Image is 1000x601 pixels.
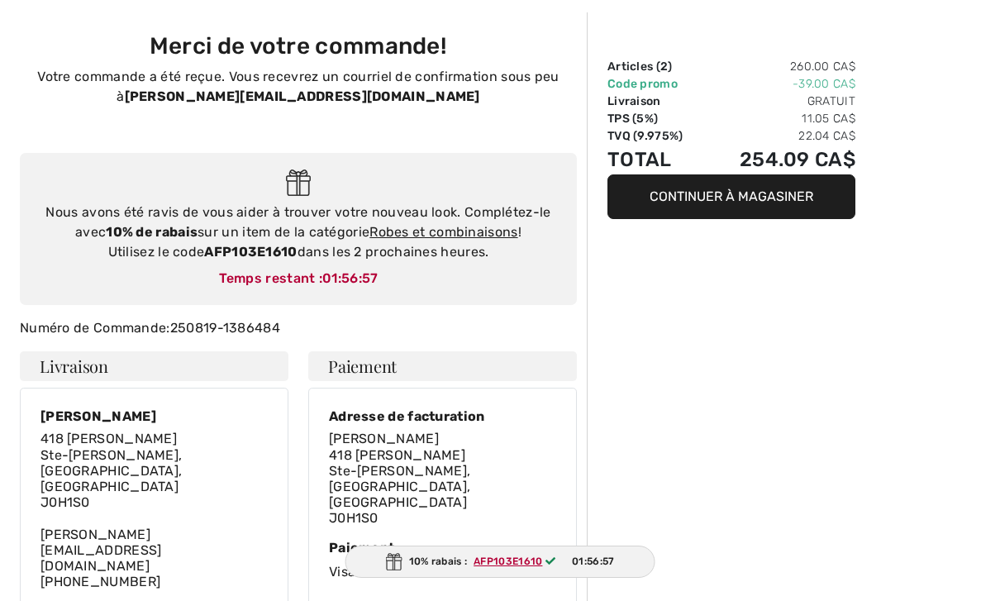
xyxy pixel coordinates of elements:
[706,75,855,93] td: -39.00 CA$
[286,169,312,197] img: Gift.svg
[329,447,470,527] span: 418 [PERSON_NAME] Ste-[PERSON_NAME], [GEOGRAPHIC_DATA], [GEOGRAPHIC_DATA] J0H1S0
[36,269,560,289] div: Temps restant :
[322,270,378,286] span: 01:56:57
[125,88,480,104] strong: [PERSON_NAME][EMAIL_ADDRESS][DOMAIN_NAME]
[607,145,706,174] td: Total
[40,408,268,424] div: [PERSON_NAME]
[706,93,855,110] td: Gratuit
[308,351,577,381] h4: Paiement
[30,32,567,60] h3: Merci de votre commande!
[706,145,855,174] td: 254.09 CA$
[706,58,855,75] td: 260.00 CA$
[40,574,160,589] a: [PHONE_NUMBER]
[660,60,668,74] span: 2
[10,318,587,338] div: Numéro de Commande:
[30,67,567,107] p: Votre commande a été reçue. Vous recevrez un courriel de confirmation sous peu à
[706,110,855,127] td: 11.05 CA$
[474,556,542,567] ins: AFP103E1610
[607,127,706,145] td: TVQ (9.975%)
[607,75,706,93] td: Code promo
[40,431,268,589] div: [PERSON_NAME][EMAIL_ADDRESS][DOMAIN_NAME]
[40,431,182,510] span: 418 [PERSON_NAME] Ste-[PERSON_NAME], [GEOGRAPHIC_DATA], [GEOGRAPHIC_DATA] J0H1S0
[572,554,614,569] span: 01:56:57
[204,244,297,260] strong: AFP103E1610
[20,351,288,381] h4: Livraison
[170,320,280,336] a: 250819-1386484
[329,408,556,424] div: Adresse de facturation
[386,553,402,570] img: Gift.svg
[345,546,655,578] div: 10% rabais :
[607,110,706,127] td: TPS (5%)
[329,431,439,446] span: [PERSON_NAME]
[607,174,855,219] button: Continuer à magasiner
[706,127,855,145] td: 22.04 CA$
[106,224,198,240] strong: 10% de rabais
[607,58,706,75] td: Articles ( )
[36,203,560,262] div: Nous avons été ravis de vous aider à trouver votre nouveau look. Complétez-le avec sur un item de...
[329,540,556,556] div: Paiement
[607,93,706,110] td: Livraison
[369,224,517,240] a: Robes et combinaisons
